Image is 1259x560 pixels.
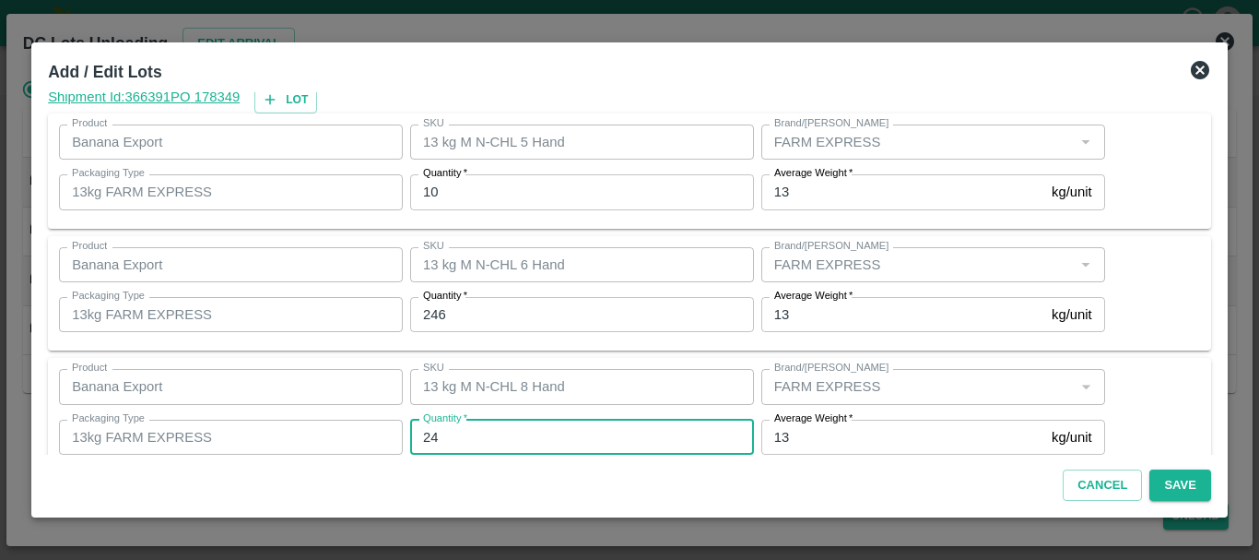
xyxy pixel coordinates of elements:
[767,375,1069,399] input: Create Brand/Marka
[1149,470,1210,502] button: Save
[774,116,888,131] label: Brand/[PERSON_NAME]
[72,116,107,131] label: Product
[423,411,467,426] label: Quantity
[48,63,161,81] b: Add / Edit Lots
[72,361,107,375] label: Product
[774,239,888,254] label: Brand/[PERSON_NAME]
[423,289,467,304] label: Quantity
[72,239,107,254] label: Product
[1052,427,1092,447] p: kg/unit
[423,239,444,254] label: SKU
[1052,182,1092,202] p: kg/unit
[254,87,317,113] button: Lot
[423,116,444,131] label: SKU
[1052,304,1092,325] p: kg/unit
[48,87,240,113] a: Shipment Id:366391PO 178349
[774,411,853,426] label: Average Weight
[72,166,145,181] label: Packaging Type
[72,289,145,304] label: Packaging Type
[767,130,1069,154] input: Create Brand/Marka
[1063,470,1142,502] button: Cancel
[72,411,145,426] label: Packaging Type
[423,166,467,181] label: Quantity
[774,289,853,304] label: Average Weight
[774,361,888,375] label: Brand/[PERSON_NAME]
[767,253,1069,277] input: Create Brand/Marka
[774,166,853,181] label: Average Weight
[423,361,444,375] label: SKU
